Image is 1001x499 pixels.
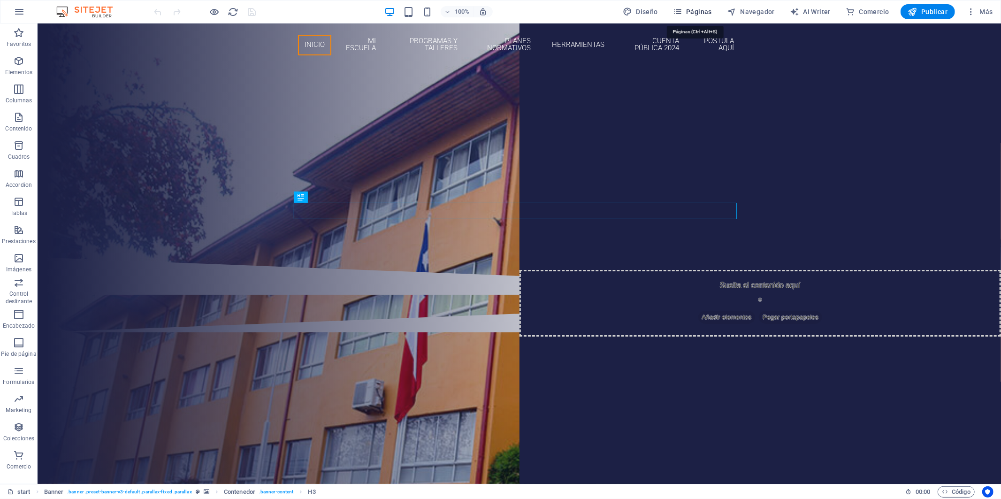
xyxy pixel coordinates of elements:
span: Haz clic para seleccionar y doble clic para editar [44,486,64,498]
p: Columnas [6,97,32,104]
span: Más [966,7,993,16]
p: Pie de página [1,350,36,358]
p: Cuadros [8,153,30,161]
p: Tablas [10,209,28,217]
span: Páginas [673,7,712,16]
img: Editor Logo [54,6,124,17]
p: Marketing [6,407,31,414]
button: Código [938,486,975,498]
button: 100% [441,6,474,17]
button: reload [228,6,239,17]
i: Este elemento contiene un fondo [204,489,209,494]
nav: breadcrumb [44,486,316,498]
button: Más [963,4,997,19]
button: Navegador [723,4,779,19]
span: Haz clic para seleccionar y doble clic para editar [224,486,255,498]
span: : [922,488,924,495]
a: Haz clic para cancelar la selección y doble clic para abrir páginas [8,486,31,498]
span: 00 00 [916,486,930,498]
p: Favoritos [7,40,31,48]
p: Formularios [3,378,34,386]
i: Al redimensionar, ajustar el nivel de zoom automáticamente para ajustarse al dispositivo elegido. [479,8,488,16]
p: Imágenes [6,266,31,273]
button: Haz clic para salir del modo de previsualización y seguir editando [209,6,220,17]
button: Usercentrics [982,486,993,498]
button: Comercio [842,4,893,19]
span: . banner .preset-banner-v3-default .parallax-fixed .parallax [67,486,191,498]
i: Este elemento es un preajuste personalizable [196,489,200,494]
p: Colecciones [3,435,34,442]
p: Accordion [6,181,32,189]
button: Diseño [619,4,662,19]
span: Comercio [846,7,889,16]
h6: Tiempo de la sesión [906,486,931,498]
span: Diseño [623,7,658,16]
i: Volver a cargar página [228,7,239,17]
span: Navegador [727,7,775,16]
h6: 100% [455,6,470,17]
button: Publicar [901,4,955,19]
p: Comercio [7,463,31,470]
p: Prestaciones [2,238,35,245]
span: AI Writer [790,7,831,16]
p: Encabezado [3,322,35,330]
span: Haz clic para seleccionar y doble clic para editar [308,486,316,498]
button: Páginas [669,4,716,19]
span: Publicar [908,7,948,16]
div: Diseño (Ctrl+Alt+Y) [619,4,662,19]
button: AI Writer [786,4,834,19]
p: Contenido [5,125,32,132]
span: . banner-content [259,486,293,498]
span: Código [942,486,970,498]
p: Elementos [5,69,32,76]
